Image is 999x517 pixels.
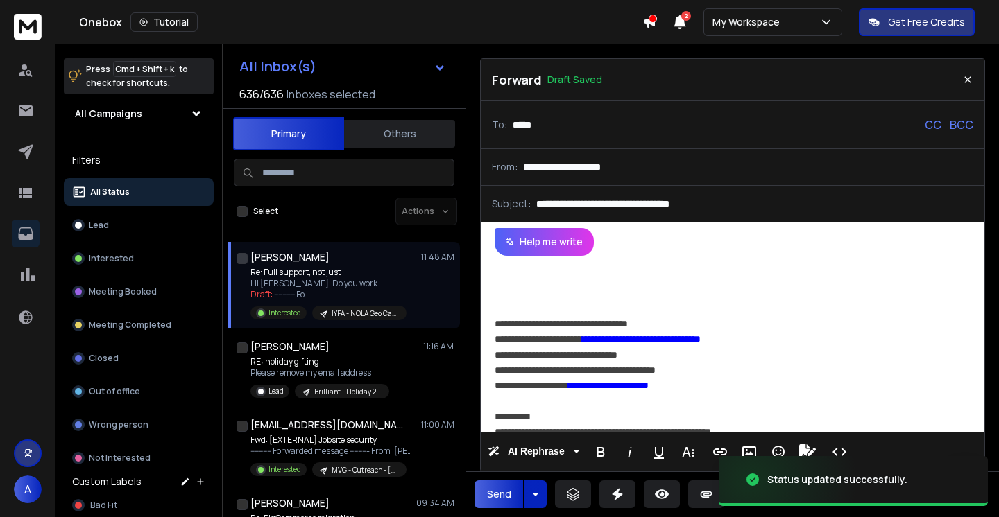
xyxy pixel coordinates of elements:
p: Please remove my email address [250,367,389,378]
h1: All Inbox(s) [239,60,316,73]
div: Onebox [79,12,642,32]
p: Forward [492,70,542,89]
p: IYFA - NOLA Geo Campaign [332,308,398,319]
span: ---------- Fo ... [274,288,311,300]
p: Lead [89,220,109,231]
button: All Status [64,178,214,206]
p: Interested [89,253,134,264]
p: Closed [89,353,119,364]
button: A [14,475,42,503]
h1: [PERSON_NAME] [250,340,330,353]
h1: All Campaigns [75,107,142,121]
p: Meeting Completed [89,319,171,331]
div: Status updated successfully. [767,473,907,487]
p: Lead [268,386,284,396]
p: ---------- Forwarded message --------- From: [PERSON_NAME] [250,446,417,457]
button: Italic (⌘I) [617,438,643,466]
button: Send [475,480,523,508]
button: Emoticons [765,438,792,466]
span: 636 / 636 [239,86,284,103]
p: 09:34 AM [416,498,454,509]
p: MVG - Outreach - [GEOGRAPHIC_DATA] [332,465,398,475]
button: Insert Link (⌘K) [707,438,733,466]
p: Subject: [492,197,531,211]
button: Code View [826,438,853,466]
p: Fwd: [EXTERNAL] Jobsite security [250,435,417,446]
p: RE: holiday gifting [250,356,389,367]
button: Underline (⌘U) [646,438,672,466]
h3: Inboxes selected [287,86,375,103]
button: Help me write [495,228,594,256]
p: Meeting Booked [89,286,157,297]
button: Tutorial [130,12,198,32]
button: Closed [64,344,214,372]
button: Bold (⌘B) [588,438,614,466]
h1: [PERSON_NAME] [250,496,330,510]
p: All Status [90,186,130,198]
p: Wrong person [89,419,148,430]
span: 2 [681,11,691,21]
span: AI Rephrase [505,446,567,457]
button: More Text [675,438,701,466]
p: 11:00 AM [421,419,454,430]
p: To: [492,118,507,132]
span: Draft: [250,288,273,300]
button: Insert Image (⌘P) [736,438,762,466]
label: Select [253,206,278,217]
button: All Campaigns [64,100,214,128]
button: Primary [233,117,344,150]
p: 11:16 AM [423,341,454,352]
h3: Custom Labels [72,475,142,489]
button: Signature [794,438,821,466]
p: Get Free Credits [888,15,965,29]
h1: [PERSON_NAME] [250,250,330,264]
button: Out of office [64,378,214,405]
p: BCC [950,116,973,133]
button: Others [344,119,455,149]
p: Press to check for shortcuts. [86,62,188,90]
p: 11:48 AM [421,252,454,263]
p: Brilliant - Holiday 2025 - Open Tech and Open Finance - Version A [314,387,381,397]
button: Interested [64,245,214,272]
p: Draft Saved [547,73,602,87]
button: Wrong person [64,411,214,439]
button: Meeting Booked [64,278,214,306]
p: From: [492,160,518,174]
button: Not Interested [64,444,214,472]
h1: [EMAIL_ADDRESS][DOMAIN_NAME] [250,418,403,432]
button: Lead [64,211,214,239]
p: Interested [268,308,301,318]
button: Meeting Completed [64,311,214,339]
p: Interested [268,464,301,475]
p: Out of office [89,386,140,397]
p: Re: Full support, not just [250,267,407,278]
h3: Filters [64,150,214,170]
p: CC [925,116,941,133]
button: Get Free Credits [859,8,975,36]
button: AI Rephrase [485,438,582,466]
p: Hi [PERSON_NAME], Do you work [250,278,407,289]
p: Not Interested [89,453,151,464]
button: All Inbox(s) [228,53,457,80]
p: My Workspace [712,15,785,29]
span: Bad Fit [90,500,117,511]
span: Cmd + Shift + k [113,61,176,77]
